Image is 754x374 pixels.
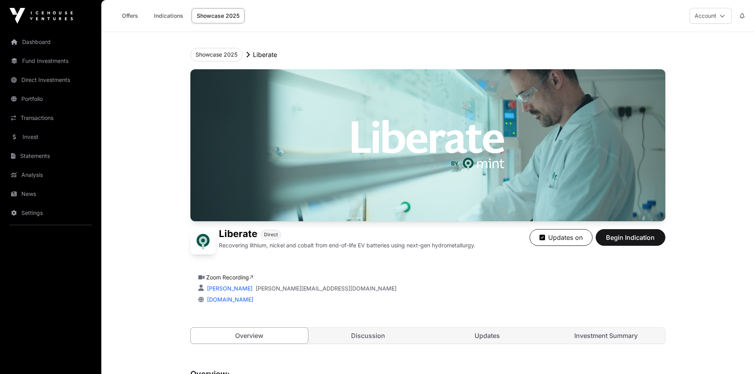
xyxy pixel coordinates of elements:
[190,69,665,221] img: Liberate
[190,48,243,61] button: Showcase 2025
[606,233,655,242] span: Begin Indication
[219,229,257,240] h1: Liberate
[206,274,253,281] a: Zoom Recording
[6,185,95,203] a: News
[6,204,95,222] a: Settings
[205,285,253,292] a: [PERSON_NAME]
[219,241,475,249] p: Recovering lithium, nickel and cobalt from end-of-life EV batteries using next-gen hydrometallurgy.
[6,33,95,51] a: Dashboard
[114,8,146,23] a: Offers
[149,8,188,23] a: Indications
[6,90,95,108] a: Portfolio
[596,229,665,246] button: Begin Indication
[190,229,216,254] img: Liberate
[9,8,73,24] img: Icehouse Ventures Logo
[256,285,397,292] a: [PERSON_NAME][EMAIL_ADDRESS][DOMAIN_NAME]
[6,166,95,184] a: Analysis
[310,328,427,344] a: Discussion
[192,8,245,23] a: Showcase 2025
[190,327,309,344] a: Overview
[204,296,253,303] a: [DOMAIN_NAME]
[6,128,95,146] a: Invest
[714,336,754,374] iframe: Chat Widget
[429,328,546,344] a: Updates
[530,229,593,246] button: Updates on
[264,232,278,238] span: Direct
[191,328,665,344] nav: Tabs
[596,237,665,245] a: Begin Indication
[6,52,95,70] a: Fund Investments
[253,50,277,59] p: Liberate
[6,147,95,165] a: Statements
[6,109,95,127] a: Transactions
[547,328,665,344] a: Investment Summary
[689,8,732,24] button: Account
[6,71,95,89] a: Direct Investments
